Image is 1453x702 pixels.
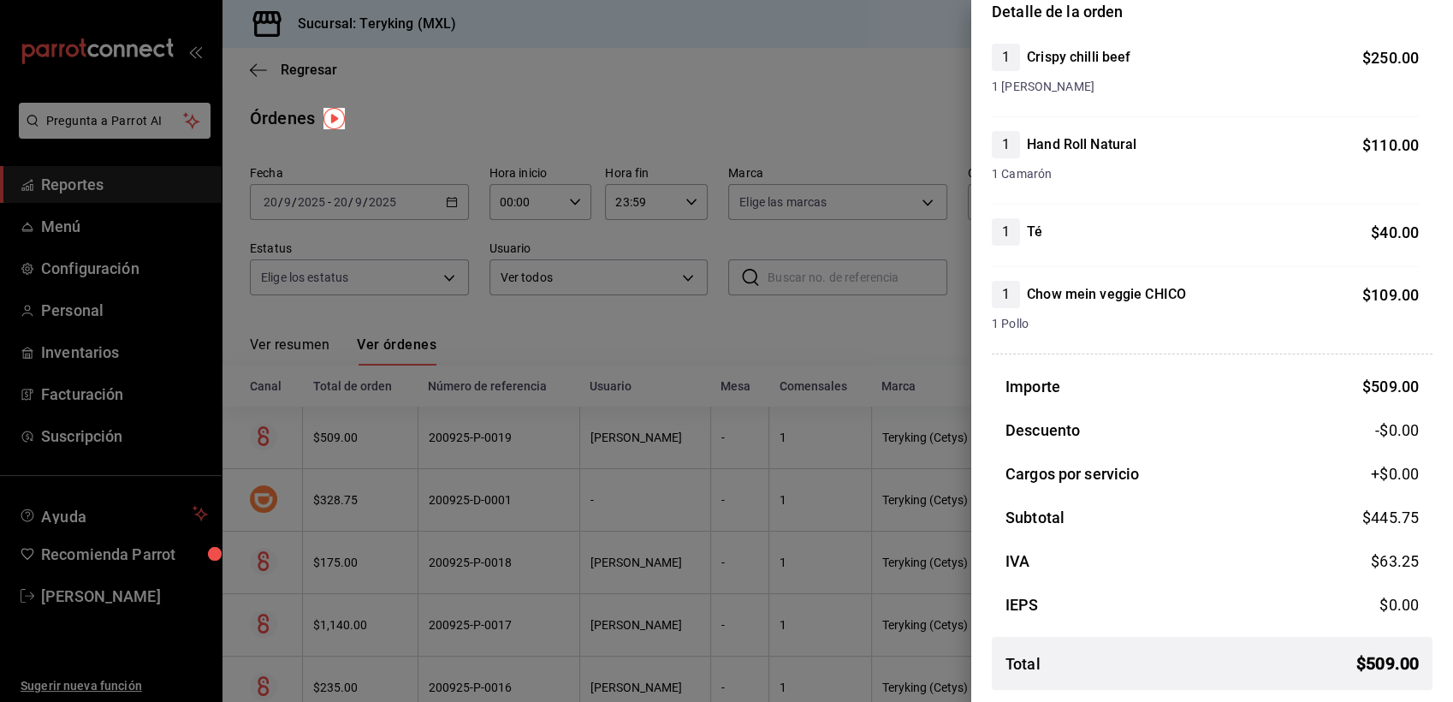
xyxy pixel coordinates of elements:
h3: Importe [1005,375,1060,398]
span: $ 250.00 [1362,49,1419,67]
span: $ 109.00 [1362,286,1419,304]
span: $ 445.75 [1362,509,1419,526]
h3: IVA [1005,550,1029,573]
span: $ 40.00 [1371,223,1419,241]
span: 1 [992,47,1020,68]
h4: Chow mein veggie CHICO [1027,284,1186,305]
span: $ 110.00 [1362,136,1419,154]
h3: Descuento [1005,419,1080,442]
img: Tooltip marker [323,108,345,129]
span: 1 Camarón [992,165,1419,183]
span: $ 0.00 [1379,596,1419,614]
span: $ 63.25 [1371,552,1419,570]
h4: Crispy chilli beef [1027,47,1130,68]
span: 1 [PERSON_NAME] [992,78,1419,96]
span: +$ 0.00 [1371,462,1419,485]
h3: Subtotal [1005,506,1065,529]
h3: IEPS [1005,593,1039,616]
span: $ 509.00 [1356,651,1419,676]
h4: Hand Roll Natural [1027,134,1136,155]
span: -$0.00 [1375,419,1419,442]
span: 1 [992,222,1020,242]
span: 1 [992,134,1020,155]
span: $ 509.00 [1362,378,1419,396]
h4: Té [1027,222,1042,242]
h3: Total [1005,652,1041,675]
span: 1 [992,284,1020,305]
span: 1 Pollo [992,315,1419,333]
h3: Cargos por servicio [1005,462,1140,485]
